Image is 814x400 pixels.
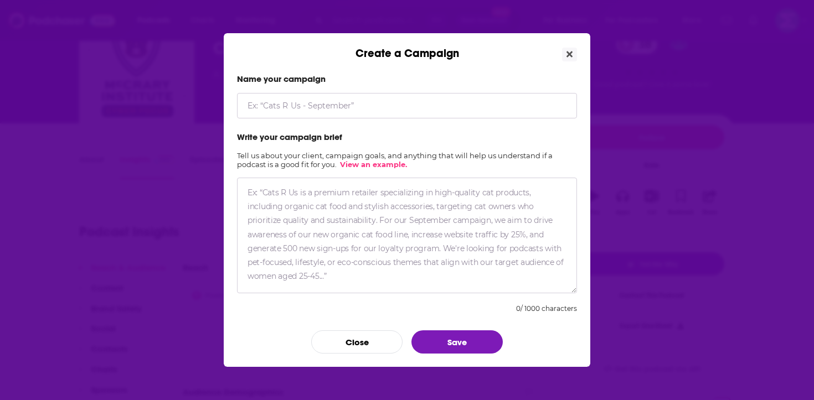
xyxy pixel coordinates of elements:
[340,160,407,169] a: View an example.
[237,93,577,118] input: Ex: “Cats R Us - September”
[237,74,577,84] label: Name your campaign
[237,132,577,142] label: Write your campaign brief
[224,33,590,60] div: Create a Campaign
[311,330,403,354] button: Close
[237,151,577,169] h2: Tell us about your client, campaign goals, and anything that will help us understand if a podcast...
[562,48,577,61] button: Close
[411,330,503,354] button: Save
[516,304,577,313] div: 0 / 1000 characters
